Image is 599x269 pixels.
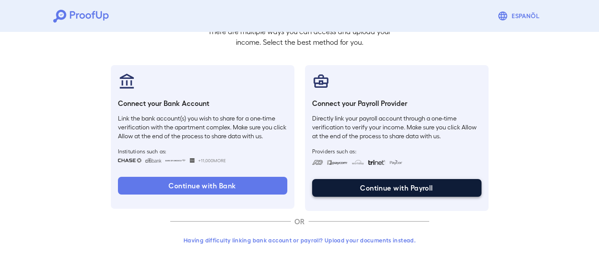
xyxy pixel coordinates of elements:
[170,232,429,248] button: Having difficulty linking bank account or payroll? Upload your documents instead.
[118,148,287,155] span: Institutions such as:
[312,148,482,155] span: Providers such as:
[291,216,309,227] p: OR
[312,98,482,109] h6: Connect your Payroll Provider
[118,98,287,109] h6: Connect your Bank Account
[118,114,287,140] p: Link the bank account(s) you wish to share for a one-time verification with the apartment complex...
[145,158,162,163] img: citibank.svg
[118,177,287,195] button: Continue with Bank
[312,160,323,165] img: adp.svg
[118,72,136,90] img: bankAccount.svg
[201,26,398,47] p: There are multiple ways you can access and upload your income. Select the best method for you.
[368,160,386,165] img: trinet.svg
[327,160,348,165] img: paycom.svg
[190,158,195,163] img: wellsfargo.svg
[312,72,330,90] img: payrollProvider.svg
[352,160,364,165] img: workday.svg
[312,114,482,140] p: Directly link your payroll account through a one-time verification to verify your income. Make su...
[389,160,403,165] img: paycon.svg
[118,158,141,163] img: chase.svg
[165,158,186,163] img: bankOfAmerica.svg
[198,157,226,164] span: +11,000 More
[494,7,546,25] button: Espanõl
[312,179,482,197] button: Continue with Payroll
